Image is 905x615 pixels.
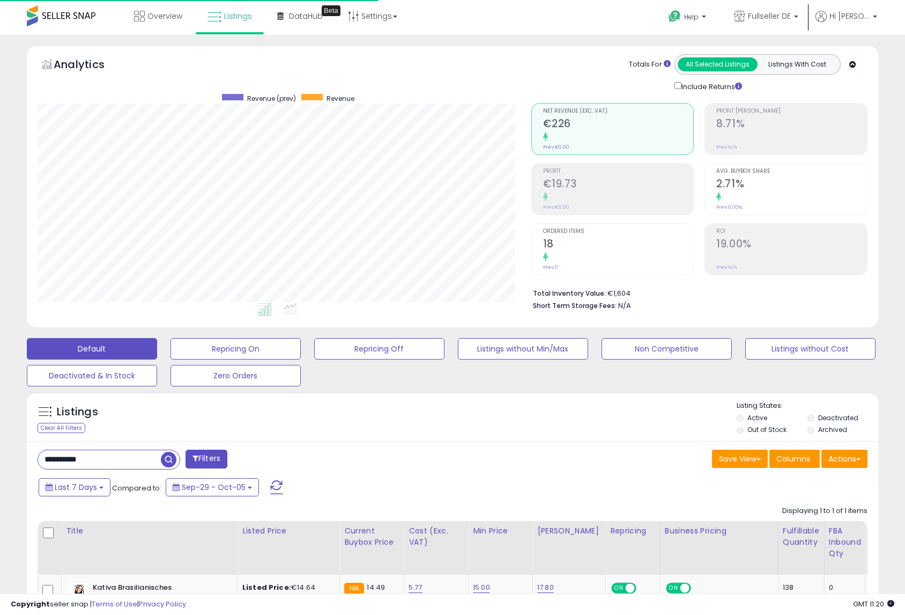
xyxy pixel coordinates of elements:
[629,60,671,70] div: Totals For
[665,525,774,537] div: Business Pricing
[314,338,444,360] button: Repricing Off
[66,525,233,537] div: Title
[537,582,554,593] a: 17.80
[543,118,694,132] h2: €226
[409,525,464,548] div: Cost (Exc. VAT)
[224,11,252,21] span: Listings
[716,178,867,192] h2: 2.71%
[716,229,867,235] span: ROI
[712,450,768,468] button: Save View
[39,478,110,496] button: Last 7 Days
[747,425,787,434] label: Out of Stock
[38,423,85,433] div: Clear All Filters
[543,108,694,114] span: Net Revenue (Exc. VAT)
[57,405,98,420] h5: Listings
[170,338,301,360] button: Repricing On
[716,238,867,252] h2: 19.00%
[818,425,847,434] label: Archived
[716,144,737,150] small: Prev: N/A
[543,238,694,252] h2: 18
[543,169,694,174] span: Profit
[170,365,301,386] button: Zero Orders
[815,11,877,35] a: Hi [PERSON_NAME]
[689,584,706,593] span: OFF
[543,229,694,235] span: Ordered Items
[322,5,340,16] div: Tooltip anchor
[782,506,867,516] div: Displaying 1 to 1 of 1 items
[27,365,157,386] button: Deactivated & In Stock
[602,338,732,360] button: Non Competitive
[783,583,816,592] div: 138
[757,57,837,71] button: Listings With Cost
[543,178,694,192] h2: €19.73
[166,478,259,496] button: Sep-29 - Oct-05
[409,582,422,593] a: 5.77
[69,583,90,604] img: 41g5bbThqVL._SL40_.jpg
[367,582,385,592] span: 14.49
[247,94,296,103] span: Revenue (prev)
[684,12,699,21] span: Help
[668,10,681,23] i: Get Help
[543,144,569,150] small: Prev: €0.00
[818,413,858,422] label: Deactivated
[769,450,820,468] button: Columns
[327,94,354,103] span: Revenue
[344,525,399,548] div: Current Buybox Price
[139,599,186,609] a: Privacy Policy
[635,584,652,593] span: OFF
[783,525,820,548] div: Fulfillable Quantity
[776,453,810,464] span: Columns
[182,482,246,493] span: Sep-29 - Oct-05
[821,450,867,468] button: Actions
[716,108,867,114] span: Profit [PERSON_NAME]
[27,338,157,360] button: Default
[829,11,870,21] span: Hi [PERSON_NAME]
[745,338,876,360] button: Listings without Cost
[11,599,186,610] div: seller snap | |
[147,11,182,21] span: Overview
[716,169,867,174] span: Avg. Buybox Share
[533,289,606,298] b: Total Inventory Value:
[543,264,558,270] small: Prev: 0
[533,286,860,299] li: €1,604
[737,401,878,411] p: Listing States:
[533,301,617,310] b: Short Term Storage Fees:
[660,2,717,35] a: Help
[666,80,755,92] div: Include Returns
[473,582,490,593] a: 15.00
[458,338,588,360] button: Listings without Min/Max
[610,525,656,537] div: Repricing
[667,584,680,593] span: ON
[186,450,227,468] button: Filters
[716,264,737,270] small: Prev: N/A
[612,584,626,593] span: ON
[747,413,767,422] label: Active
[242,525,335,537] div: Listed Price
[748,11,791,21] span: Fullseller DE
[853,599,894,609] span: 2025-10-14 11:20 GMT
[543,204,569,210] small: Prev: €0.00
[112,483,161,493] span: Compared to:
[289,11,323,21] span: DataHub
[716,204,742,210] small: Prev: 0.00%
[678,57,758,71] button: All Selected Listings
[344,583,364,595] small: FBA
[242,582,291,592] b: Listed Price:
[242,583,331,592] div: €14.64
[829,583,857,592] div: 0
[716,118,867,132] h2: 8.71%
[54,57,125,75] h5: Analytics
[829,525,861,559] div: FBA inbound Qty
[92,599,137,609] a: Terms of Use
[55,482,97,493] span: Last 7 Days
[473,525,528,537] div: Min Price
[618,301,631,311] span: N/A
[11,599,50,609] strong: Copyright
[537,525,601,537] div: [PERSON_NAME]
